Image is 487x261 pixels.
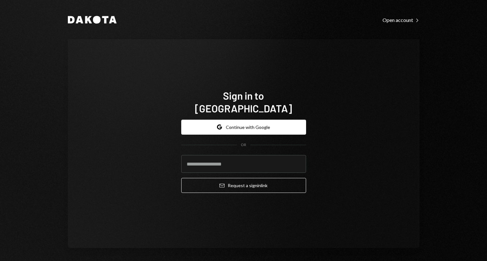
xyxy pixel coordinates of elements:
div: OR [241,142,246,148]
a: Open account [383,16,419,23]
h1: Sign in to [GEOGRAPHIC_DATA] [181,89,306,115]
div: Open account [383,17,419,23]
button: Request a signinlink [181,178,306,193]
button: Continue with Google [181,120,306,135]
